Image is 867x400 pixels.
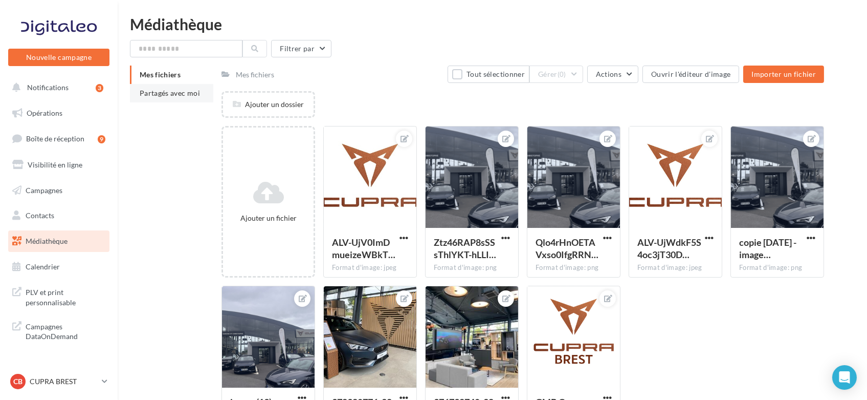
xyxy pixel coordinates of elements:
a: Visibilité en ligne [6,154,112,176]
div: Ajouter un dossier [223,99,314,110]
a: Boîte de réception9 [6,128,112,150]
div: Open Intercom Messenger [832,365,857,390]
div: Format d'image: jpeg [332,263,408,272]
button: Actions [587,66,638,83]
span: Médiathèque [26,237,68,245]
span: Visibilité en ligne [28,160,82,169]
span: Contacts [26,211,54,220]
span: Notifications [27,83,69,92]
div: Format d'image: png [536,263,612,272]
span: Opérations [27,109,62,117]
span: copie 08-07-2025 - image (19) [739,237,796,260]
span: PLV et print personnalisable [26,285,105,307]
a: Médiathèque [6,230,112,252]
span: Qlo4rHnOETAVxso0IfgRRNDgV8n8pOgN9uHBkKRdmB11yOa5kt05bZmR5epJ2oJqrQpBcW9IOlR9Ct6Qfw=s0 [536,237,598,260]
a: CB CUPRA BREST [8,372,109,391]
button: Gérer(0) [529,66,583,83]
a: Calendrier [6,256,112,278]
div: 9 [98,135,105,143]
button: Nouvelle campagne [8,49,109,66]
div: Format d'image: jpeg [637,263,714,272]
div: 3 [96,84,103,92]
a: Contacts [6,205,112,226]
div: Médiathèque [130,16,855,32]
a: Opérations [6,102,112,124]
button: Notifications 3 [6,77,107,98]
span: ALV-UjWdkF5S4oc3jT30DwdQI4OGRQ4OhxZMD6YBFydxufu4cNc44vU [637,237,701,260]
span: Importer un fichier [751,70,816,78]
div: Format d'image: png [434,263,510,272]
a: PLV et print personnalisable [6,281,112,311]
span: Campagnes DataOnDemand [26,320,105,342]
span: (0) [558,70,566,78]
span: Calendrier [26,262,60,271]
span: Ztz46RAP8sSSsThlYKT-hLLIaR5b5fE62HT7URVzpJzuWmQwkZgTz1TA1CrFCdBHi1bt9XAK2M460PWkVg=s0 [434,237,496,260]
span: Boîte de réception [26,134,84,143]
a: Campagnes DataOnDemand [6,315,112,346]
button: Filtrer par [271,40,331,57]
span: ALV-UjV0ImDmueizeWBkTHVC0Ev0vEnyhUZ5C_My58XQxVqoWn-52PFC [332,237,395,260]
span: Partagés avec moi [140,89,200,97]
span: Campagnes [26,185,62,194]
p: CUPRA BREST [30,376,98,387]
div: Mes fichiers [236,70,274,80]
span: CB [13,376,23,387]
div: Format d'image: png [739,263,815,272]
button: Tout sélectionner [448,66,529,83]
a: Campagnes [6,180,112,201]
button: Importer un fichier [743,66,824,83]
button: Ouvrir l'éditeur d'image [642,66,739,83]
span: Mes fichiers [140,70,181,79]
div: Ajouter un fichier [227,213,309,223]
span: Actions [596,70,621,78]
